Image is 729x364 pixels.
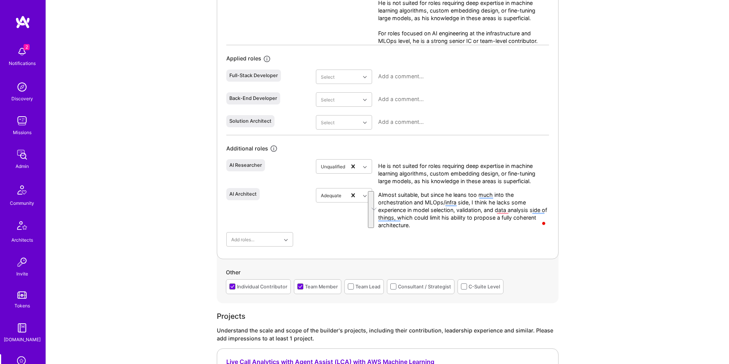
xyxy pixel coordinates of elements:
div: Additional roles [226,144,268,153]
i: icon Info [270,144,278,153]
img: Community [13,181,31,199]
textarea: He is not suited for roles requiring deep expertise in machine learning algorithms, custom embedd... [378,162,549,185]
div: Back-End Developer [229,95,277,101]
div: Other [226,268,549,279]
i: icon Chevron [284,238,288,242]
div: Unqualified [321,163,345,171]
div: Full-Stack Developer [229,73,278,79]
i: icon Chevron [363,98,367,102]
div: Discovery [11,95,33,103]
div: Consultant / Strategist [398,283,451,291]
div: Select [321,73,335,81]
div: Projects [217,312,559,320]
div: Community [10,199,34,207]
img: teamwork [14,113,30,128]
div: Invite [16,270,28,278]
div: Understand the scale and scope of the builder's projects, including their contribution, leadershi... [217,326,559,342]
div: Solution Architect [229,118,271,124]
div: Team Member [305,283,338,291]
div: Admin [16,162,29,170]
img: bell [14,44,30,59]
i: icon Chevron [363,194,367,198]
div: Adequate [321,191,341,199]
div: Add roles... [231,236,254,244]
div: Notifications [9,59,36,67]
div: C-Suite Level [469,283,500,291]
i: icon Info [263,55,271,63]
div: Tokens [14,302,30,310]
div: Team Lead [355,283,380,291]
div: Missions [13,128,32,136]
img: admin teamwork [14,147,30,162]
div: [DOMAIN_NAME] [4,336,41,343]
div: Select [321,96,335,104]
div: Individual Contributor [237,283,287,291]
div: AI Architect [229,191,257,197]
i: icon Chevron [363,165,367,169]
img: Architects [13,218,31,236]
img: tokens [17,291,27,299]
i: icon Chevron [363,121,367,125]
i: icon Chevron [363,75,367,79]
img: Invite [14,255,30,270]
img: logo [15,15,30,29]
div: AI Researcher [229,162,262,168]
div: Architects [11,236,33,244]
img: guide book [14,320,30,336]
textarea: To enrich screen reader interactions, please activate Accessibility in Grammarly extension settings [378,191,549,229]
span: 2 [24,44,30,50]
img: discovery [14,79,30,95]
div: Select [321,119,335,127]
div: Applied roles [226,54,261,63]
